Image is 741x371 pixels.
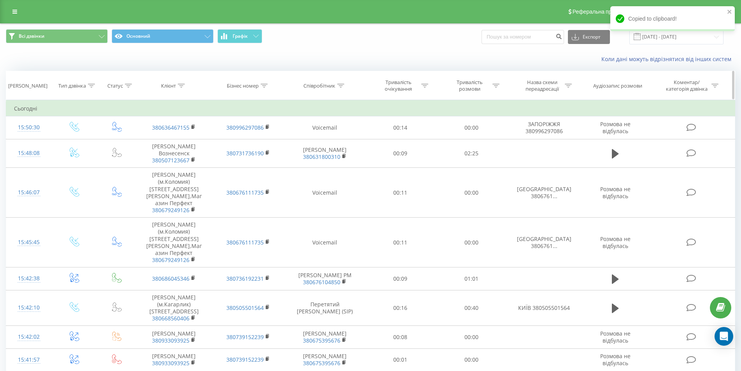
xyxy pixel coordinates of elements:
div: 15:45:45 [14,235,44,250]
a: 380739152239 [226,333,264,341]
td: 00:00 [436,218,507,267]
a: 380505501564 [226,304,264,311]
td: [PERSON_NAME] Вознесенск [137,139,211,168]
div: Тривалість розмови [449,79,490,92]
div: Тривалість очікування [378,79,419,92]
button: Графік [217,29,262,43]
td: 00:00 [436,168,507,218]
a: 380507123667 [152,156,189,164]
span: Розмова не відбулась [600,352,631,367]
button: Основний [112,29,214,43]
td: Voicemail [285,168,365,218]
td: 00:40 [436,290,507,326]
td: [PERSON_NAME] (м.Коломия) [STREET_ADDRESS][PERSON_NAME],Магазин Перфект [137,168,211,218]
a: 380668560406 [152,315,189,322]
a: 380739152239 [226,356,264,363]
div: 15:42:02 [14,329,44,345]
div: Співробітник [303,83,335,89]
td: [PERSON_NAME] [137,326,211,348]
td: [PERSON_NAME] [285,326,365,348]
td: 00:14 [365,116,436,139]
td: 02:25 [436,139,507,168]
a: 380675395676 [303,359,340,367]
a: 380731736190 [226,149,264,157]
a: 380676104850 [303,278,340,286]
a: 380933093925 [152,337,189,344]
div: 15:41:57 [14,352,44,367]
td: 00:09 [365,267,436,290]
td: Сьогодні [6,101,735,116]
td: 00:11 [365,168,436,218]
span: Всі дзвінки [19,33,44,39]
div: Open Intercom Messenger [715,327,733,346]
a: 380679249126 [152,256,189,264]
a: 380676111735 [226,189,264,196]
span: Розмова не відбулась [600,235,631,250]
td: Voicemail [285,116,365,139]
a: Коли дані можуть відрізнятися вiд інших систем [601,55,735,63]
a: 380676111735 [226,239,264,246]
a: 380996297086 [226,124,264,131]
div: 15:48:08 [14,146,44,161]
div: 15:42:10 [14,300,44,315]
a: 380686045346 [152,275,189,282]
td: [PERSON_NAME] (м.Кагарлик) [STREET_ADDRESS] [137,290,211,326]
div: 15:46:07 [14,185,44,200]
div: Тип дзвінка [58,83,86,89]
td: Перетятий [PERSON_NAME] (SIP) [285,290,365,326]
a: 380675395676 [303,337,340,344]
span: Розмова не відбулась [600,120,631,135]
button: Експорт [568,30,610,44]
a: 380631800310 [303,153,340,160]
div: Аудіозапис розмови [593,83,642,89]
td: 00:01 [365,348,436,371]
div: Бізнес номер [227,83,259,89]
div: Назва схеми переадресації [521,79,563,92]
span: Розмова не відбулась [600,330,631,344]
input: Пошук за номером [482,30,564,44]
span: [GEOGRAPHIC_DATA] 3806761... [517,235,571,250]
a: 380679249126 [152,206,189,214]
span: Графік [233,33,248,39]
td: 00:00 [436,116,507,139]
td: [PERSON_NAME] [285,348,365,371]
button: Всі дзвінки [6,29,108,43]
td: [PERSON_NAME] РМ [285,267,365,290]
td: 00:16 [365,290,436,326]
div: 15:50:30 [14,120,44,135]
a: 380736192231 [226,275,264,282]
span: [GEOGRAPHIC_DATA] 3806761... [517,185,571,200]
a: 380636467155 [152,124,189,131]
td: [PERSON_NAME] [137,348,211,371]
div: Клієнт [161,83,176,89]
div: Copied to clipboard! [610,6,735,31]
a: 380933093925 [152,359,189,367]
span: Реферальна програма [573,9,630,15]
div: [PERSON_NAME] [8,83,47,89]
span: Розмова не відбулась [600,185,631,200]
td: 00:00 [436,326,507,348]
td: 00:09 [365,139,436,168]
div: Статус [107,83,123,89]
div: 15:42:38 [14,271,44,286]
td: Voicemail [285,218,365,267]
td: КИЇВ 380505501564 [507,290,581,326]
td: [PERSON_NAME] (м.Коломия) [STREET_ADDRESS][PERSON_NAME],Магазин Перфект [137,218,211,267]
td: 01:01 [436,267,507,290]
td: 00:08 [365,326,436,348]
div: Коментар/категорія дзвінка [664,79,709,92]
td: 00:11 [365,218,436,267]
td: [PERSON_NAME] [285,139,365,168]
td: 00:00 [436,348,507,371]
td: ЗАПОРІЖЖЯ 380996297086 [507,116,581,139]
button: close [727,9,732,16]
